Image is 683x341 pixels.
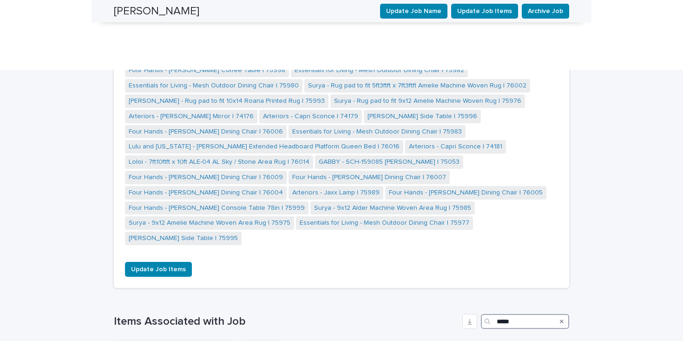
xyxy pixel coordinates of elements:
a: Arteriors - Capri Sconce | 74179 [263,112,358,121]
h1: Items Associated with Job [114,315,459,328]
a: [PERSON_NAME] Side Table | 75996 [368,112,477,121]
span: Archive Job [528,7,563,16]
button: Update Job Name [380,4,447,19]
a: Four Hands - [PERSON_NAME] Coffee Table | 75998 [129,66,285,75]
a: Essentials for Living - Mesh Outdoor Dining Chair | 75982 [295,66,464,75]
a: Loloi - 7ft10ftft x 10ft ALE-04 AL Sky / Stone Area Rug | 76014 [129,157,309,167]
a: Surya - 9x12 Alder Machine Woven Area Rug | 75985 [314,203,471,213]
span: Update Job Items [131,265,186,274]
span: Update Job Items [457,7,512,16]
a: Four Hands - [PERSON_NAME] Dining Chair | 76004 [129,188,283,198]
a: GABBY - SCH-159085 [PERSON_NAME] | 75053 [319,157,460,167]
a: Lulu and [US_STATE] - [PERSON_NAME] Extended Headboard Platform Queen Bed | 76016 [129,142,400,152]
a: Arteriors - Capri Sconce | 74181 [409,142,502,152]
button: Archive Job [522,4,569,19]
a: Arteriors - [PERSON_NAME] Mirror | 74176 [129,112,254,121]
a: [PERSON_NAME] - Rug pad to fit 10x14 Roana Printed Rug | 75993 [129,96,325,106]
span: Update Job Name [386,7,441,16]
a: Essentials for Living - Mesh Outdoor Dining Chair | 75977 [300,218,469,228]
a: Arteriors - Jaxx Lamp | 75989 [292,188,380,198]
a: Essentials for Living - Mesh Outdoor Dining Chair | 75983 [292,127,462,137]
a: Four Hands - [PERSON_NAME] Dining Chair | 76007 [292,173,446,182]
a: Surya - Rug pad to fit 5ft3ftft x 7ft3ftft Amelie Machine Woven Rug | 76002 [308,81,526,91]
a: Surya - 9x12 Amelie Machine Woven Area Rug | 75975 [129,218,290,228]
a: Surya - Rug pad to fit 9x12 Amelie Machine Woven Rug | 75976 [334,96,521,106]
a: [PERSON_NAME] Side Table | 75995 [129,234,238,243]
h2: [PERSON_NAME] [114,5,199,18]
input: Search [481,314,569,329]
a: Four Hands - [PERSON_NAME] Console Table 78in | 75999 [129,203,305,213]
a: Essentials for Living - Mesh Outdoor Dining Chair | 75980 [129,81,299,91]
a: Four Hands - [PERSON_NAME] Dining Chair | 76005 [389,188,543,198]
button: Update Job Items [125,262,192,277]
a: Four Hands - [PERSON_NAME] Dining Chair | 76009 [129,173,283,182]
a: Four Hands - [PERSON_NAME] Dining Chair | 76006 [129,127,283,137]
button: Update Job Items [451,4,518,19]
